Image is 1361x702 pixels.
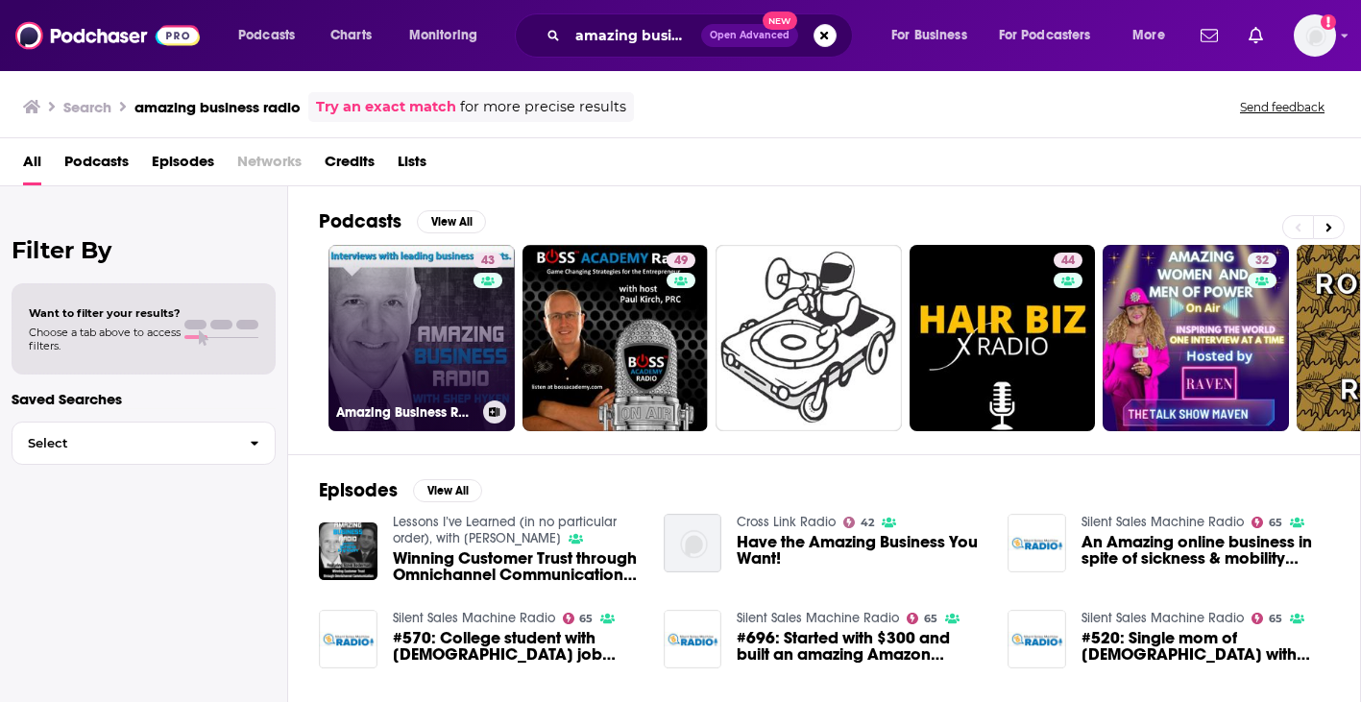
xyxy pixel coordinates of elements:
[999,22,1091,49] span: For Podcasters
[29,326,181,352] span: Choose a tab above to access filters.
[579,615,593,623] span: 65
[1061,252,1075,271] span: 44
[1241,19,1271,52] a: Show notifications dropdown
[417,210,486,233] button: View All
[1054,253,1082,268] a: 44
[12,437,234,449] span: Select
[15,17,200,54] img: Podchaser - Follow, Share and Rate Podcasts
[318,20,383,51] a: Charts
[319,209,486,233] a: PodcastsView All
[1294,14,1336,57] img: User Profile
[1269,519,1282,527] span: 65
[409,22,477,49] span: Monitoring
[1252,517,1282,528] a: 65
[319,209,401,233] h2: Podcasts
[1234,99,1330,115] button: Send feedback
[924,615,937,623] span: 65
[393,630,641,663] span: #570: College student with [DEMOGRAPHIC_DATA] job builds amazing Amazon REPLENS business quickly!
[907,613,937,624] a: 65
[12,390,276,408] p: Saved Searches
[533,13,871,58] div: Search podcasts, credits, & more...
[910,245,1096,431] a: 44
[1119,20,1189,51] button: open menu
[29,306,181,320] span: Want to filter your results?
[1008,514,1066,572] img: An Amazing online business in spite of sickness & mobility challenges
[710,31,790,40] span: Open Advanced
[325,146,375,185] a: Credits
[64,146,129,185] a: Podcasts
[12,422,276,465] button: Select
[398,146,426,185] a: Lists
[568,20,701,51] input: Search podcasts, credits, & more...
[316,96,456,118] a: Try an exact match
[328,245,515,431] a: 43Amazing Business Radio
[134,98,301,116] h3: amazing business radio
[843,517,874,528] a: 42
[878,20,991,51] button: open menu
[1269,615,1282,623] span: 65
[1294,14,1336,57] button: Show profile menu
[330,22,372,49] span: Charts
[23,146,41,185] a: All
[474,253,502,268] a: 43
[237,146,302,185] span: Networks
[667,253,695,268] a: 49
[1294,14,1336,57] span: Logged in as TrevorC
[664,610,722,668] img: #696: Started with $300 and built an amazing Amazon business Part 2 of 2
[1082,630,1329,663] span: #520: Single mom of [DEMOGRAPHIC_DATA] with [DEMOGRAPHIC_DATA] job builds amazing business with [...
[225,20,320,51] button: open menu
[861,519,874,527] span: 42
[1132,22,1165,49] span: More
[1082,610,1244,626] a: Silent Sales Machine Radio
[1008,610,1066,668] img: #520: Single mom of 3 with full-time job builds amazing business with ProvenAmazonCourse.com REPL...
[1321,14,1336,30] svg: Add a profile image
[674,252,688,271] span: 49
[393,630,641,663] a: #570: College student with full-time job builds amazing Amazon REPLENS business quickly!
[1248,253,1276,268] a: 32
[393,610,555,626] a: Silent Sales Machine Radio
[737,534,984,567] a: Have the Amazing Business You Want!
[63,98,111,116] h3: Search
[1082,630,1329,663] a: #520: Single mom of 3 with full-time job builds amazing business with ProvenAmazonCourse.com REPL...
[1082,534,1329,567] a: An Amazing online business in spite of sickness & mobility challenges
[1082,514,1244,530] a: Silent Sales Machine Radio
[737,610,899,626] a: Silent Sales Machine Radio
[1103,245,1289,431] a: 32
[319,478,482,502] a: EpisodesView All
[1252,613,1282,624] a: 65
[460,96,626,118] span: for more precise results
[986,20,1119,51] button: open menu
[664,514,722,572] img: Have the Amazing Business You Want!
[563,613,594,624] a: 65
[1193,19,1226,52] a: Show notifications dropdown
[319,610,377,668] img: #570: College student with full-time job builds amazing Amazon REPLENS business quickly!
[152,146,214,185] a: Episodes
[481,252,495,271] span: 43
[393,550,641,583] a: Winning Customer Trust through Omnichannel Communication | Amazing Business Radio Podcast
[12,236,276,264] h2: Filter By
[336,404,475,421] h3: Amazing Business Radio
[763,12,797,30] span: New
[396,20,502,51] button: open menu
[1255,252,1269,271] span: 32
[737,630,984,663] a: #696: Started with $300 and built an amazing Amazon business Part 2 of 2
[319,522,377,581] img: Winning Customer Trust through Omnichannel Communication | Amazing Business Radio Podcast
[393,514,617,546] a: Lessons I’ve Learned (in no particular order), with Steve Bederman
[701,24,798,47] button: Open AdvancedNew
[891,22,967,49] span: For Business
